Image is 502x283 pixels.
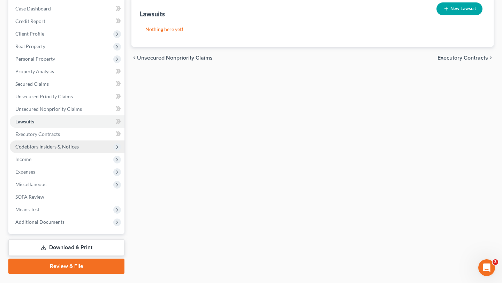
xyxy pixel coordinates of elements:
a: Property Analysis [10,65,124,78]
span: Property Analysis [15,68,54,74]
span: Lawsuits [15,118,34,124]
div: Lawsuits [140,10,165,18]
a: Unsecured Nonpriority Claims [10,103,124,115]
button: New Lawsuit [436,2,482,15]
span: Secured Claims [15,81,49,87]
span: SOFA Review [15,194,44,200]
span: Executory Contracts [15,131,60,137]
span: Client Profile [15,31,44,37]
p: Nothing here yet! [145,26,480,33]
a: Review & File [8,259,124,274]
a: Lawsuits [10,115,124,128]
span: Real Property [15,43,45,49]
span: Unsecured Nonpriority Claims [137,55,213,61]
span: Case Dashboard [15,6,51,12]
a: Case Dashboard [10,2,124,15]
a: Download & Print [8,239,124,256]
span: 3 [493,259,498,265]
button: chevron_left Unsecured Nonpriority Claims [131,55,213,61]
a: Credit Report [10,15,124,28]
span: Credit Report [15,18,45,24]
i: chevron_right [488,55,494,61]
i: chevron_left [131,55,137,61]
span: Codebtors Insiders & Notices [15,144,79,150]
span: Personal Property [15,56,55,62]
span: Expenses [15,169,35,175]
a: Secured Claims [10,78,124,90]
iframe: Intercom live chat [478,259,495,276]
a: SOFA Review [10,191,124,203]
span: Unsecured Priority Claims [15,93,73,99]
span: Additional Documents [15,219,64,225]
a: Executory Contracts [10,128,124,140]
a: Unsecured Priority Claims [10,90,124,103]
span: Miscellaneous [15,181,46,187]
span: Means Test [15,206,39,212]
span: Executory Contracts [438,55,488,61]
span: Unsecured Nonpriority Claims [15,106,82,112]
button: Executory Contracts chevron_right [438,55,494,61]
span: Income [15,156,31,162]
